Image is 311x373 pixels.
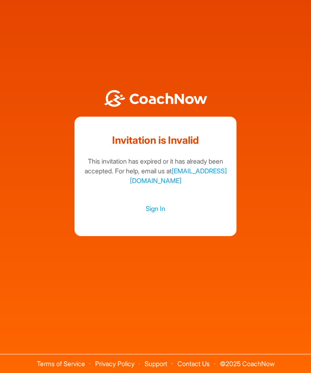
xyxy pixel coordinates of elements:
h1: Invitation is Invalid [83,133,228,148]
a: Terms of Service [37,360,85,368]
a: Privacy Policy [95,360,134,368]
span: © 2025 CoachNow [216,354,279,367]
a: [EMAIL_ADDRESS][DOMAIN_NAME] [130,167,227,185]
a: Contact Us [177,360,210,368]
div: This invitation has expired or it has already been accepted. For help, email us at [83,156,228,185]
a: Support [145,360,167,368]
img: BwLJSsUCoWCh5upNqxVrqldRgqLPVwmV24tXu5FoVAoFEpwwqQ3VIfuoInZCoVCoTD4vwADAC3ZFMkVEQFDAAAAAElFTkSuQmCC [103,90,208,107]
a: Sign In [83,203,228,214]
